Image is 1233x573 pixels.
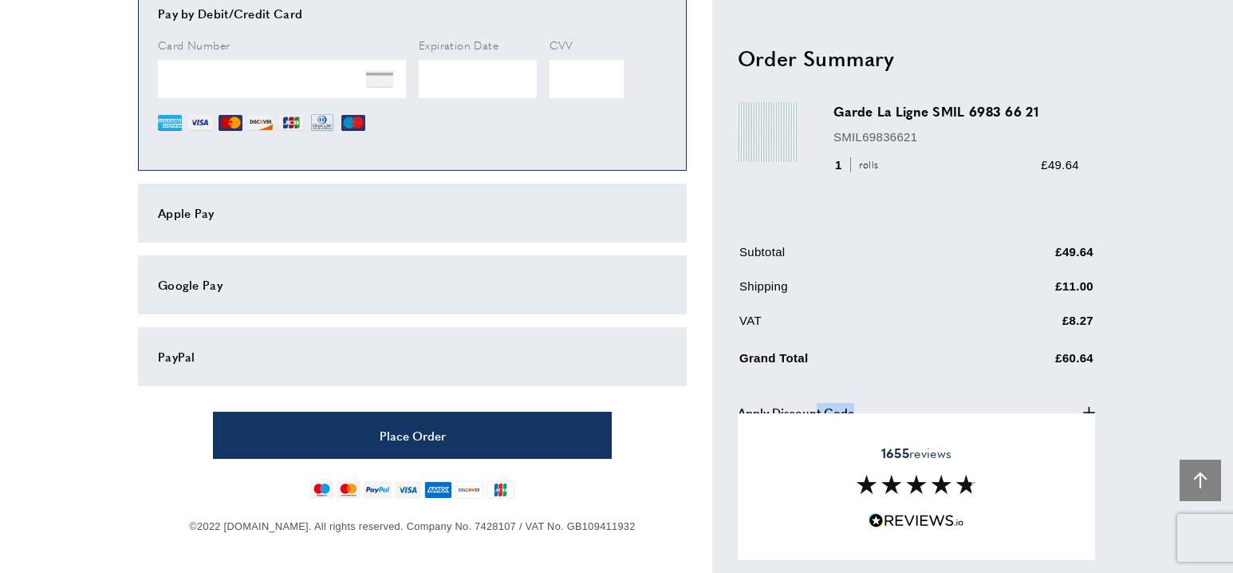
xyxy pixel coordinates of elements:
div: PayPal [158,347,667,366]
img: DI.png [249,111,273,135]
h3: Garde La Ligne SMIL 6983 66 21 [833,102,1079,121]
img: american-express [424,481,452,499]
p: SMIL69836621 [833,127,1079,146]
div: 1 [833,155,884,174]
img: JCB.png [279,111,303,135]
span: Expiration Date [419,37,498,53]
span: Apply Discount Code [738,402,854,421]
span: CVV [550,37,573,53]
span: rolls [850,157,883,172]
iframe: Secure Credit Card Frame - Expiration Date [419,60,537,98]
span: ©2022 [DOMAIN_NAME]. All rights reserved. Company No. 7428107 / VAT No. GB109411932 [189,520,635,532]
img: Reviews section [857,475,976,494]
td: Grand Total [739,345,967,379]
img: MC.png [219,111,242,135]
span: Card Number [158,37,230,53]
img: jcb [487,481,514,499]
div: Apple Pay [158,204,667,223]
img: mastercard [337,481,360,499]
img: visa [395,481,421,499]
iframe: Secure Credit Card Frame - CVV [550,60,624,98]
div: Google Pay [158,275,667,294]
td: £60.64 [968,345,1093,379]
img: discover [455,481,483,499]
td: Shipping [739,276,967,307]
div: Pay by Debit/Credit Card [158,4,667,23]
td: Subtotal [739,242,967,273]
td: VAT [739,310,967,342]
img: MI.png [341,111,365,135]
span: reviews [881,445,951,461]
h2: Order Summary [738,43,1095,72]
img: maestro [310,481,333,499]
img: paypal [364,481,392,499]
td: £11.00 [968,276,1093,307]
button: Place Order [213,412,612,459]
img: VI.png [188,111,212,135]
img: NONE.png [366,65,393,93]
td: £49.64 [968,242,1093,273]
span: £49.64 [1041,157,1079,171]
img: Reviews.io 5 stars [869,513,964,528]
strong: 1655 [881,444,909,462]
img: AE.png [158,111,182,135]
td: £8.27 [968,310,1093,342]
img: Garde La Ligne SMIL 6983 66 21 [738,102,798,162]
img: DN.png [309,111,335,135]
iframe: Secure Credit Card Frame - Credit Card Number [158,60,406,98]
